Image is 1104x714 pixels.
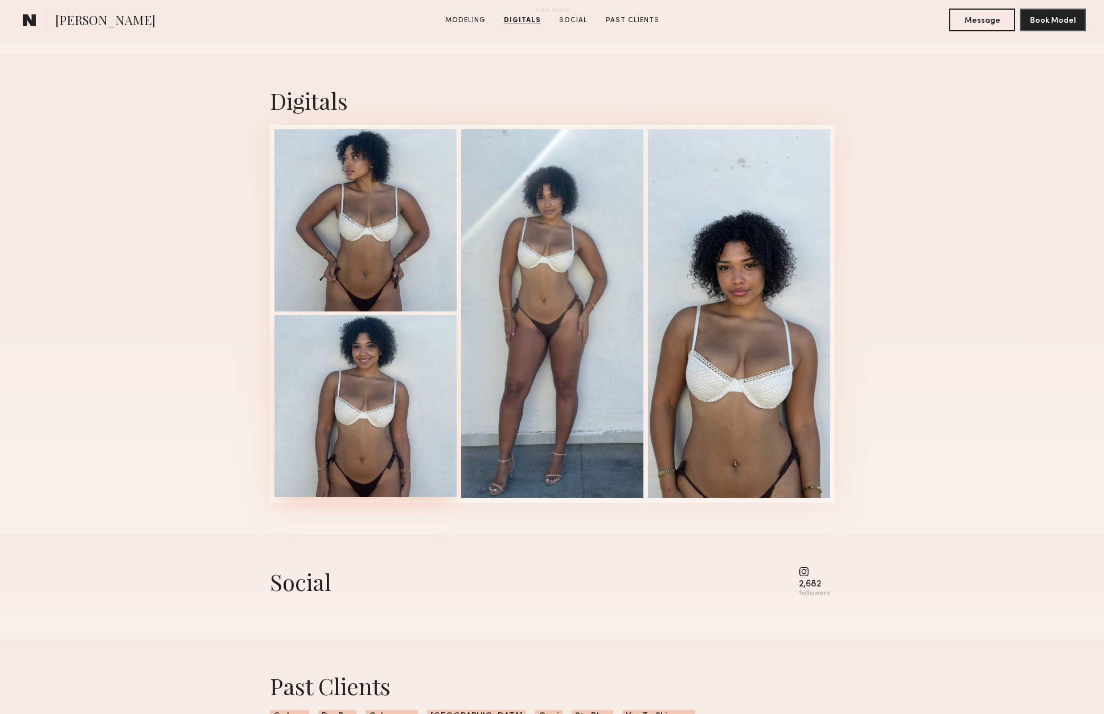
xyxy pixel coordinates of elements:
[1020,9,1086,31] button: Book Model
[601,15,664,26] a: Past Clients
[949,9,1015,31] button: Message
[270,567,331,597] div: Social
[270,85,835,116] div: Digitals
[499,15,545,26] a: Digitals
[55,11,155,31] span: [PERSON_NAME]
[270,671,835,701] div: Past Clients
[555,15,592,26] a: Social
[1020,15,1086,24] a: Book Model
[799,589,830,598] div: followers
[799,580,830,589] div: 2,682
[441,15,490,26] a: Modeling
